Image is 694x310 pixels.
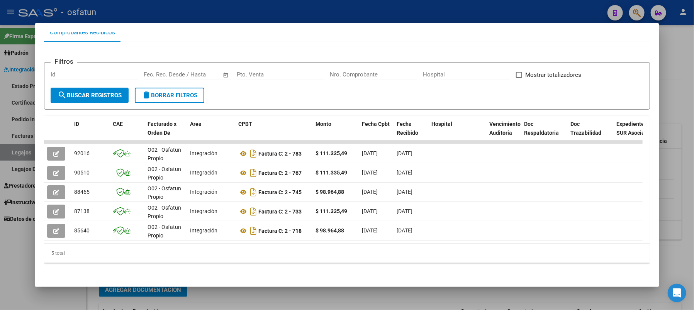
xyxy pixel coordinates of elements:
[248,205,258,218] i: Descargar documento
[248,225,258,237] i: Descargar documento
[110,116,144,150] datatable-header-cell: CAE
[258,228,302,234] strong: Factura C: 2 - 718
[397,150,412,156] span: [DATE]
[316,208,347,214] strong: $ 111.335,49
[316,121,331,127] span: Monto
[74,227,90,234] span: 85640
[316,150,347,156] strong: $ 111.335,49
[486,116,521,150] datatable-header-cell: Vencimiento Auditoría
[58,90,67,100] mat-icon: search
[316,189,344,195] strong: $ 98.964,88
[235,116,312,150] datatable-header-cell: CPBT
[397,169,412,176] span: [DATE]
[248,186,258,198] i: Descargar documento
[316,169,347,176] strong: $ 111.335,49
[521,116,567,150] datatable-header-cell: Doc Respaldatoria
[44,244,650,263] div: 5 total
[148,185,181,200] span: O02 - Osfatun Propio
[394,116,428,150] datatable-header-cell: Fecha Recibido
[148,166,181,181] span: O02 - Osfatun Propio
[397,189,412,195] span: [DATE]
[51,56,77,66] h3: Filtros
[362,150,378,156] span: [DATE]
[248,167,258,179] i: Descargar documento
[431,121,452,127] span: Hospital
[617,121,651,136] span: Expediente SUR Asociado
[258,189,302,195] strong: Factura C: 2 - 745
[74,208,90,214] span: 87138
[397,208,412,214] span: [DATE]
[190,189,217,195] span: Integración
[190,121,202,127] span: Area
[50,28,115,37] div: Comprobantes Recibidos
[258,151,302,157] strong: Factura C: 2 - 783
[238,121,252,127] span: CPBT
[113,121,123,127] span: CAE
[74,150,90,156] span: 92016
[570,121,602,136] span: Doc Trazabilidad
[489,121,521,136] span: Vencimiento Auditoría
[190,227,217,234] span: Integración
[74,121,79,127] span: ID
[144,71,169,78] input: Start date
[362,169,378,176] span: [DATE]
[148,224,181,239] span: O02 - Osfatun Propio
[428,116,486,150] datatable-header-cell: Hospital
[362,227,378,234] span: [DATE]
[142,92,197,99] span: Borrar Filtros
[71,116,110,150] datatable-header-cell: ID
[190,208,217,214] span: Integración
[525,70,581,80] span: Mostrar totalizadores
[316,227,344,234] strong: $ 98.964,88
[362,121,390,127] span: Fecha Cpbt
[258,208,302,215] strong: Factura C: 2 - 733
[58,92,122,99] span: Buscar Registros
[142,90,151,100] mat-icon: delete
[190,169,217,176] span: Integración
[359,116,394,150] datatable-header-cell: Fecha Cpbt
[135,88,204,103] button: Borrar Filtros
[312,116,359,150] datatable-header-cell: Monto
[187,116,235,150] datatable-header-cell: Area
[248,147,258,160] i: Descargar documento
[397,227,412,234] span: [DATE]
[148,147,181,162] span: O02 - Osfatun Propio
[144,116,187,150] datatable-header-cell: Facturado x Orden De
[614,116,656,150] datatable-header-cell: Expediente SUR Asociado
[148,205,181,220] span: O02 - Osfatun Propio
[221,71,230,80] button: Open calendar
[524,121,559,136] span: Doc Respaldatoria
[397,121,418,136] span: Fecha Recibido
[74,189,90,195] span: 88465
[362,189,378,195] span: [DATE]
[190,150,217,156] span: Integración
[567,116,614,150] datatable-header-cell: Doc Trazabilidad
[74,169,90,176] span: 90510
[148,121,176,136] span: Facturado x Orden De
[51,88,129,103] button: Buscar Registros
[258,170,302,176] strong: Factura C: 2 - 767
[176,71,213,78] input: End date
[362,208,378,214] span: [DATE]
[668,284,686,302] div: Open Intercom Messenger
